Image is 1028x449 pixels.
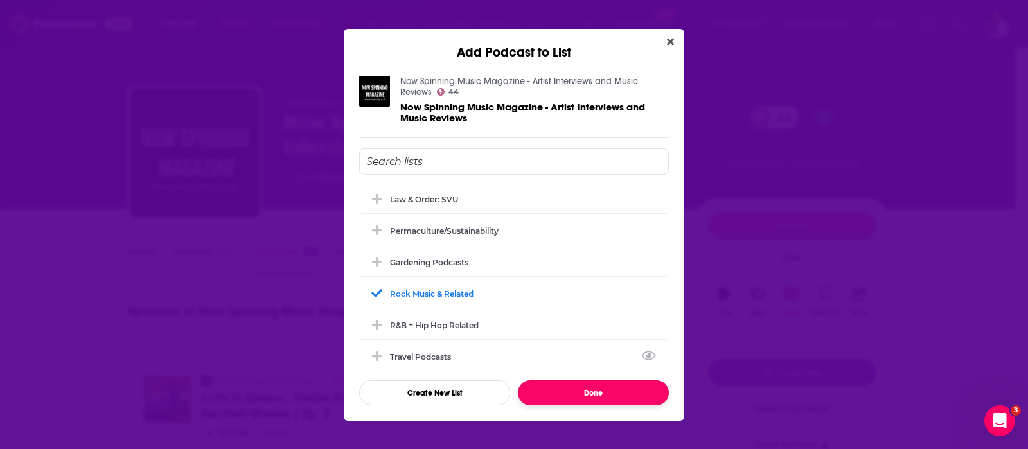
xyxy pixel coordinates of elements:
div: Add Podcast To List [359,148,669,405]
button: Create New List [359,380,510,405]
button: Done [518,380,669,405]
button: Close [662,34,679,50]
div: Permaculture/Sustainability [390,226,499,236]
input: Search lists [359,148,669,175]
div: R&B + Hip Hop Related [390,321,479,330]
div: Travel Podcasts [390,352,459,362]
a: Now Spinning Music Magazine - Artist Interviews and Music Reviews [400,76,638,98]
a: Now Spinning Music Magazine - Artist Interviews and Music Reviews [400,101,669,123]
a: 44 [437,88,459,96]
div: R&B + Hip Hop Related [359,311,669,339]
button: View Link [451,359,459,360]
div: Gardening Podcasts [359,248,669,276]
div: Gardening Podcasts [390,258,468,267]
div: Add Podcast to List [344,29,684,60]
div: Law & Order: SVU [359,185,669,213]
iframe: Intercom live chat [984,405,1015,436]
img: Now Spinning Music Magazine - Artist Interviews and Music Reviews [359,76,390,107]
span: 3 [1011,405,1021,416]
div: Rock Music & Related [359,279,669,308]
div: Permaculture/Sustainability [359,216,669,245]
div: Travel Podcasts [359,342,669,371]
span: Now Spinning Music Magazine - Artist Interviews and Music Reviews [400,101,645,124]
div: Rock Music & Related [390,289,474,299]
span: 44 [448,89,459,95]
div: Law & Order: SVU [390,195,458,204]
